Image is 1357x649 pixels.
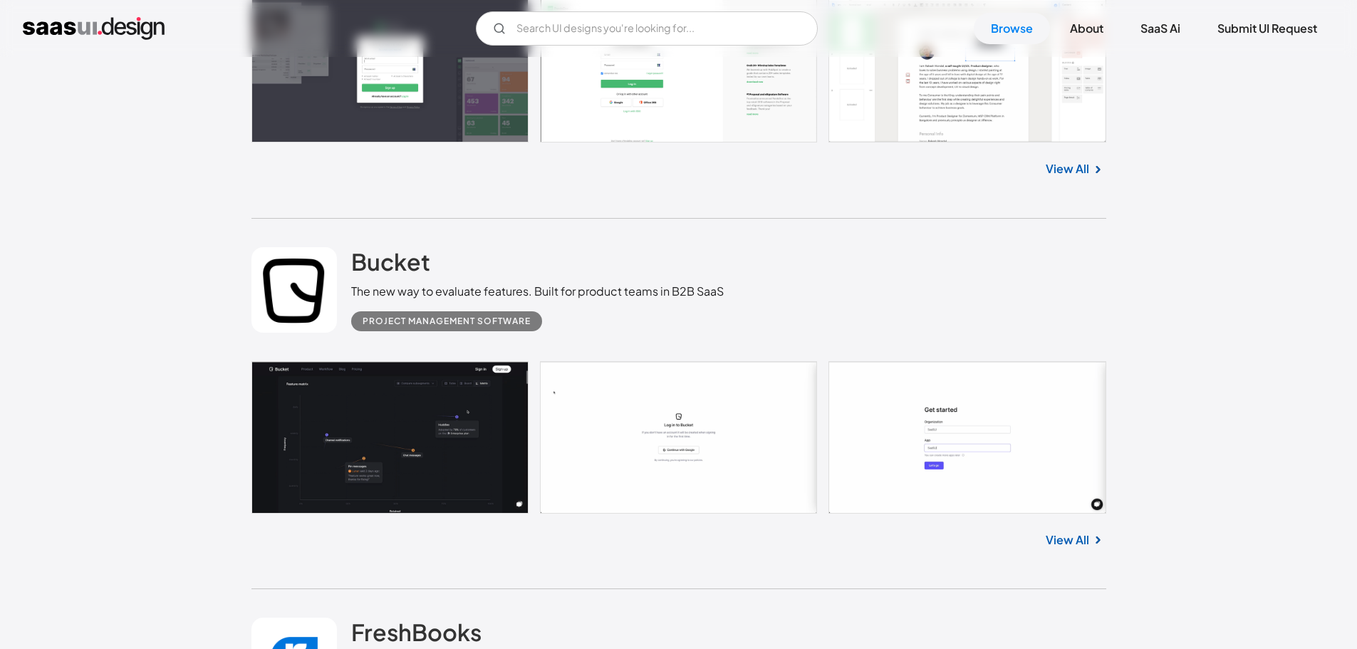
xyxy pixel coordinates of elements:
a: About [1053,13,1121,44]
div: The new way to evaluate features. Built for product teams in B2B SaaS [351,283,724,300]
a: Submit UI Request [1200,13,1334,44]
h2: Bucket [351,247,430,276]
a: Bucket [351,247,430,283]
a: Browse [974,13,1050,44]
a: View All [1046,160,1089,177]
a: View All [1046,531,1089,549]
form: Email Form [476,11,818,46]
h2: FreshBooks [351,618,482,646]
input: Search UI designs you're looking for... [476,11,818,46]
a: SaaS Ai [1123,13,1197,44]
div: Project Management Software [363,313,531,330]
a: home [23,17,165,40]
